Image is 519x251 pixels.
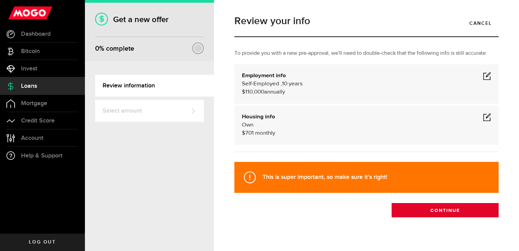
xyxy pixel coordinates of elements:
[282,81,303,87] span: 10 years
[21,153,62,159] span: Help & Support
[21,31,51,37] span: Dashboard
[95,45,99,53] span: 0
[242,81,282,87] span: Self-Employed ,
[463,16,499,30] a: Cancel
[242,122,253,128] span: Own
[29,240,56,245] span: Log out
[21,118,55,124] span: Credit Score
[234,16,499,26] h1: Review your info
[95,100,204,122] a: Select amount
[242,73,286,79] b: Employment info
[21,100,47,106] span: Mortgage
[21,48,40,54] span: Bitcoin
[95,43,134,55] div: % complete
[242,89,264,95] span: $110,000
[255,130,275,136] span: monthly
[234,49,499,57] p: To provide you with a new pre-approval, we'll need to double-check that the following info is sti...
[245,130,254,136] span: 701
[21,66,37,72] span: Invest
[263,173,387,181] strong: This is super important, so make sure it's right!
[21,83,37,89] span: Loans
[5,3,26,23] button: Open LiveChat chat widget
[95,75,214,97] a: Review information
[264,89,285,95] span: annually
[21,135,43,141] span: Account
[95,15,204,24] h1: Get a new offer
[392,203,499,217] button: Continue
[242,114,275,120] b: Housing info
[242,130,245,136] span: $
